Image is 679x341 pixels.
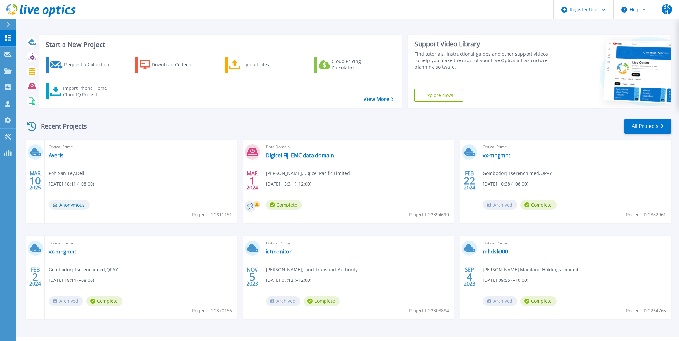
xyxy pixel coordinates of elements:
a: vx-mngmnt [49,248,76,255]
span: [DATE] 15:31 (+12:00) [266,180,311,188]
div: SEP 2023 [463,265,476,289]
a: Explore Now! [414,89,463,102]
span: [DATE] 18:11 (+08:00) [49,180,94,188]
div: MAR 2024 [246,169,258,192]
a: View More [364,96,393,102]
span: Archived [483,296,517,306]
span: 1 [249,178,255,183]
a: Download Collector [135,57,207,73]
span: Data Domain [266,143,450,151]
span: Complete [266,200,302,210]
a: Digicel Fiji EMC data domain [266,152,334,159]
a: Upload Files [225,57,296,73]
a: Request a Collection [46,57,118,73]
span: Complete [520,200,557,210]
div: Upload Files [242,58,294,71]
a: ictmonitor [266,248,292,255]
span: Optical Prime [49,143,233,151]
div: Support Video Library [414,40,549,48]
span: [PERSON_NAME] , Land Transport Authority [266,266,358,273]
span: Archived [483,200,517,210]
div: FEB 2024 [29,265,41,289]
span: Project ID: 2382961 [626,211,666,218]
span: Complete [304,296,340,306]
span: Complete [86,296,122,306]
span: BKH [662,4,672,14]
a: Averis [49,152,63,159]
span: 2 [32,274,38,280]
div: MAR 2025 [29,169,41,192]
div: NOV 2023 [246,265,258,289]
span: Complete [520,296,557,306]
span: Project ID: 2811151 [192,211,232,218]
div: Recent Projects [25,118,96,134]
span: Archived [266,296,300,306]
span: [DATE] 07:12 (+12:00) [266,277,311,284]
h3: Start a New Project [46,41,393,48]
span: 10 [29,178,41,183]
span: Optical Prime [266,240,450,247]
span: Project ID: 2370156 [192,307,232,314]
div: Import Phone Home CloudIQ Project [63,85,113,98]
span: [PERSON_NAME] , Digicel Pacific Limited [266,170,350,177]
div: FEB 2024 [463,169,476,192]
span: Optical Prime [483,240,667,247]
span: 4 [467,274,472,280]
a: Cloud Pricing Calculator [314,57,386,73]
span: 22 [464,178,475,183]
span: Poh San Tey , Dell [49,170,84,177]
span: Project ID: 2303884 [409,307,449,314]
div: Cloud Pricing Calculator [332,58,383,71]
span: Gombodorj Tserenchimed , QPAY [49,266,118,273]
span: [DATE] 10:38 (+08:00) [483,180,528,188]
span: [PERSON_NAME] , Mainland Holdings Limited [483,266,578,273]
span: Gombodorj Tserenchimed , QPAY [483,170,552,177]
div: Request a Collection [64,58,116,71]
span: [DATE] 09:55 (+10:00) [483,277,528,284]
span: Project ID: 2394690 [409,211,449,218]
span: [DATE] 18:14 (+08:00) [49,277,94,284]
span: 5 [249,274,255,280]
span: Archived [49,296,83,306]
span: Anonymous [49,200,90,210]
div: Download Collector [152,58,203,71]
a: mhdsk000 [483,248,508,255]
span: Project ID: 2264765 [626,307,666,314]
a: vx-mngmnt [483,152,510,159]
div: Find tutorials, instructional guides and other support videos to help you make the most of your L... [414,51,549,70]
span: Optical Prime [49,240,233,247]
span: Optical Prime [483,143,667,151]
a: All Projects [624,119,671,134]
